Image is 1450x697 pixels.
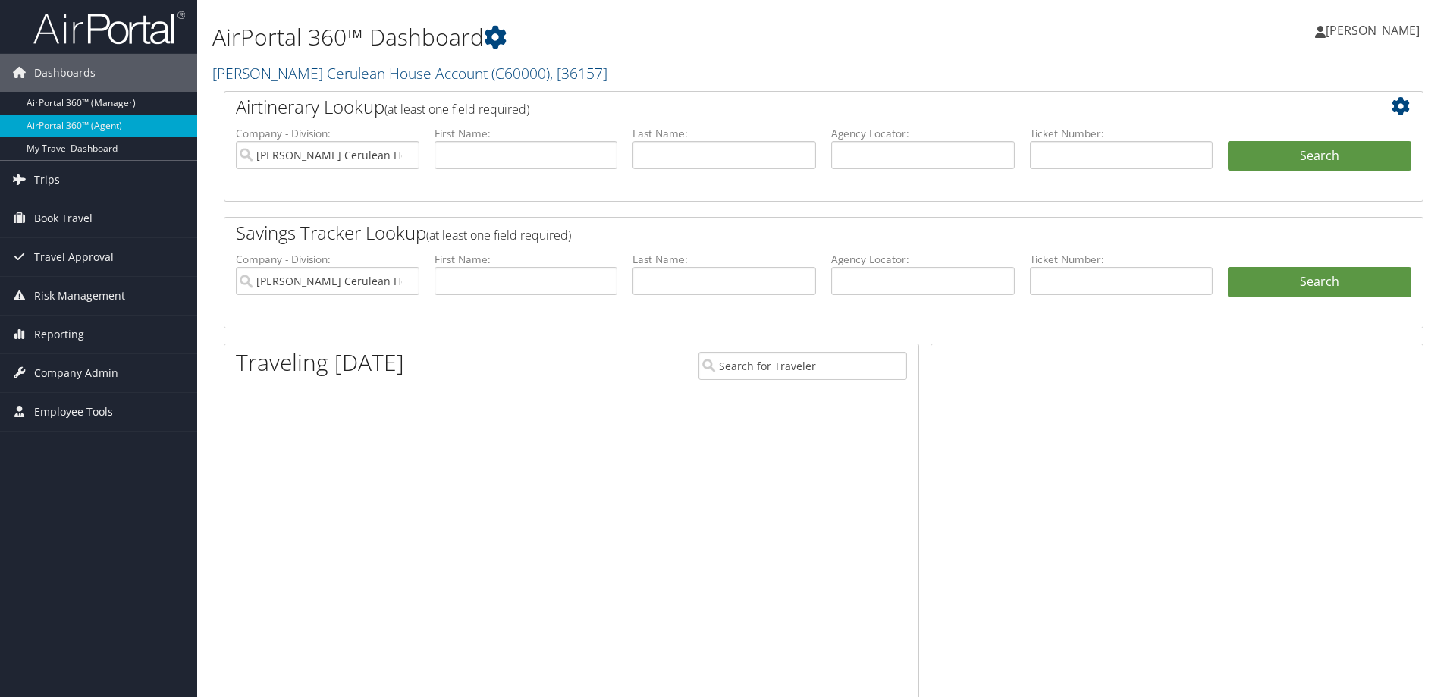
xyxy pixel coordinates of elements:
[491,63,550,83] span: ( C60000 )
[1030,252,1213,267] label: Ticket Number:
[236,94,1311,120] h2: Airtinerary Lookup
[212,21,1028,53] h1: AirPortal 360™ Dashboard
[236,267,419,295] input: search accounts
[1315,8,1435,53] a: [PERSON_NAME]
[831,252,1015,267] label: Agency Locator:
[550,63,607,83] span: , [ 36157 ]
[426,227,571,243] span: (at least one field required)
[632,126,816,141] label: Last Name:
[34,161,60,199] span: Trips
[34,54,96,92] span: Dashboards
[34,277,125,315] span: Risk Management
[435,126,618,141] label: First Name:
[1228,141,1411,171] button: Search
[831,126,1015,141] label: Agency Locator:
[236,252,419,267] label: Company - Division:
[1030,126,1213,141] label: Ticket Number:
[1228,267,1411,297] a: Search
[435,252,618,267] label: First Name:
[34,354,118,392] span: Company Admin
[384,101,529,118] span: (at least one field required)
[1326,22,1420,39] span: [PERSON_NAME]
[236,347,404,378] h1: Traveling [DATE]
[34,199,93,237] span: Book Travel
[698,352,907,380] input: Search for Traveler
[34,238,114,276] span: Travel Approval
[34,393,113,431] span: Employee Tools
[34,316,84,353] span: Reporting
[212,63,607,83] a: [PERSON_NAME] Cerulean House Account
[236,220,1311,246] h2: Savings Tracker Lookup
[33,10,185,46] img: airportal-logo.png
[632,252,816,267] label: Last Name:
[236,126,419,141] label: Company - Division:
